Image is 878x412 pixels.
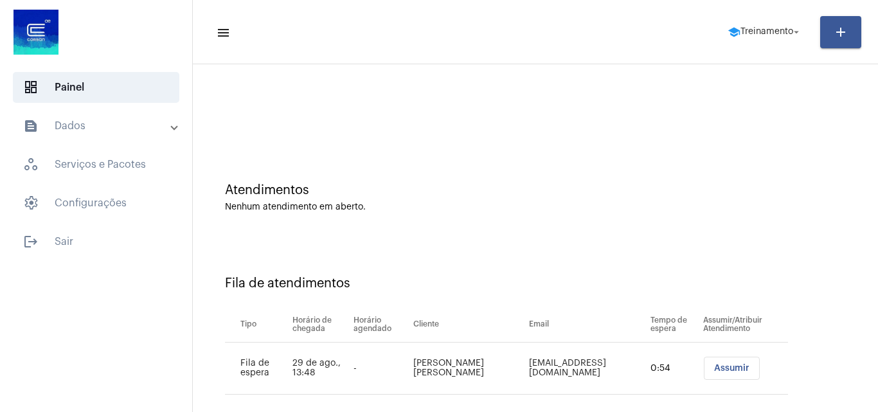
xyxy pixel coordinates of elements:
[13,149,179,180] span: Serviços e Pacotes
[714,364,749,373] span: Assumir
[740,28,793,37] span: Treinamento
[647,343,700,395] td: 0:54
[23,80,39,95] span: sidenav icon
[23,195,39,211] span: sidenav icon
[225,343,289,395] td: Fila de espera
[23,118,172,134] mat-panel-title: Dados
[216,25,229,40] mat-icon: sidenav icon
[410,343,526,395] td: [PERSON_NAME] [PERSON_NAME]
[10,6,62,58] img: d4669ae0-8c07-2337-4f67-34b0df7f5ae4.jpeg
[225,202,846,212] div: Nenhum atendimento em aberto.
[526,343,647,395] td: [EMAIL_ADDRESS][DOMAIN_NAME]
[23,234,39,249] mat-icon: sidenav icon
[791,26,802,38] mat-icon: arrow_drop_down
[13,72,179,103] span: Painel
[350,343,410,395] td: -
[728,26,740,39] mat-icon: school
[225,183,846,197] div: Atendimentos
[833,24,848,40] mat-icon: add
[225,307,289,343] th: Tipo
[410,307,526,343] th: Cliente
[700,307,788,343] th: Assumir/Atribuir Atendimento
[23,157,39,172] span: sidenav icon
[647,307,700,343] th: Tempo de espera
[13,188,179,219] span: Configurações
[720,19,810,45] button: Treinamento
[350,307,410,343] th: Horário agendado
[289,307,350,343] th: Horário de chegada
[703,357,788,380] mat-chip-list: selection
[289,343,350,395] td: 29 de ago., 13:48
[225,276,846,291] div: Fila de atendimentos
[13,226,179,257] span: Sair
[8,111,192,141] mat-expansion-panel-header: sidenav iconDados
[23,118,39,134] mat-icon: sidenav icon
[704,357,760,380] button: Assumir
[526,307,647,343] th: Email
